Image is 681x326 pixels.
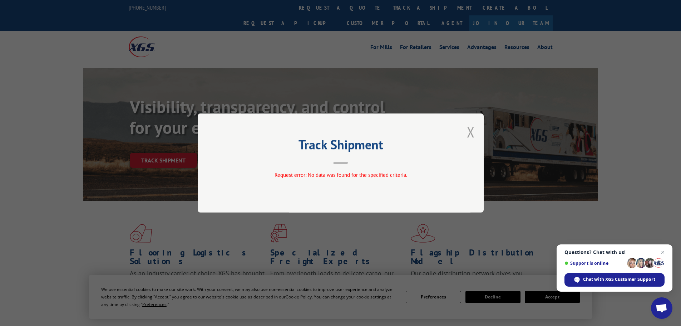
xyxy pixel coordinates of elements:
span: Support is online [564,261,625,266]
span: Request error: No data was found for the specified criteria. [274,171,407,178]
h2: Track Shipment [233,140,448,153]
div: Open chat [651,297,672,319]
span: Close chat [658,248,667,257]
div: Chat with XGS Customer Support [564,273,665,287]
button: Close modal [467,122,475,141]
span: Chat with XGS Customer Support [583,276,655,283]
span: Questions? Chat with us! [564,249,665,255]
